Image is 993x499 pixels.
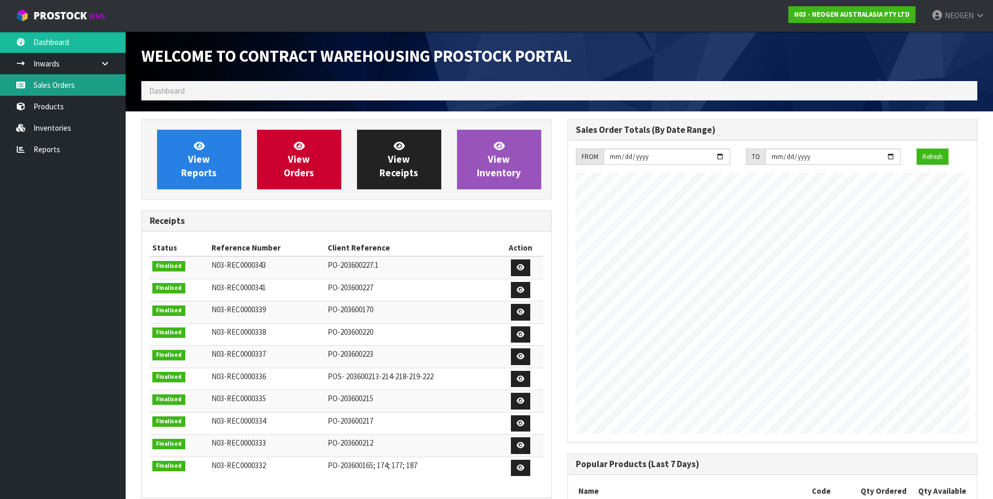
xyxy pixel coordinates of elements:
[152,394,185,405] span: Finalised
[325,240,498,256] th: Client Reference
[284,140,314,179] span: View Orders
[498,240,543,256] th: Action
[328,416,373,426] span: PO-203600217
[380,140,418,179] span: View Receipts
[257,130,341,189] a: ViewOrders
[211,438,266,448] span: N03-REC0000333
[328,282,373,292] span: PO-203600227
[211,282,266,292] span: N03-REC0000341
[152,439,185,449] span: Finalised
[945,10,974,20] span: NEOGEN
[328,260,378,270] span: PO-203600227.1
[576,149,604,165] div: FROM
[89,12,105,21] small: WMS
[152,461,185,471] span: Finalised
[211,393,266,403] span: N03-REC0000335
[152,261,185,271] span: Finalised
[152,305,185,316] span: Finalised
[152,372,185,382] span: Finalised
[576,125,969,135] h3: Sales Order Totals (By Date Range)
[746,149,765,165] div: TO
[328,438,373,448] span: PO-203600212
[141,46,572,66] span: Welcome to Contract Warehousing ProStock Portal
[794,10,910,19] strong: N03 - NEOGEN AUSTRALASIA PTY LTD
[150,240,209,256] th: Status
[477,140,521,179] span: View Inventory
[209,240,325,256] th: Reference Number
[152,350,185,360] span: Finalised
[211,416,266,426] span: N03-REC0000334
[211,304,266,314] span: N03-REC0000339
[211,260,266,270] span: N03-REC0000343
[211,349,266,359] span: N03-REC0000337
[576,459,969,469] h3: Popular Products (Last 7 Days)
[152,416,185,427] span: Finalised
[357,130,441,189] a: ViewReceipts
[150,216,543,226] h3: Receipts
[211,460,266,470] span: N03-REC0000332
[181,140,217,179] span: View Reports
[457,130,541,189] a: ViewInventory
[328,327,373,337] span: PO-203600220
[16,9,29,22] img: cube-alt.png
[157,130,241,189] a: ViewReports
[152,327,185,338] span: Finalised
[211,327,266,337] span: N03-REC0000338
[328,393,373,403] span: PO-203600215
[149,86,185,96] span: Dashboard
[211,371,266,381] span: N03-REC0000336
[328,460,417,470] span: PO-203600165; 174; 177; 187
[917,149,949,165] button: Refresh
[328,349,373,359] span: PO-203600223
[152,283,185,293] span: Finalised
[328,304,373,314] span: PO-203600170
[34,9,87,22] span: ProStock
[328,371,433,381] span: POS- 203600213-214-218-219-222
